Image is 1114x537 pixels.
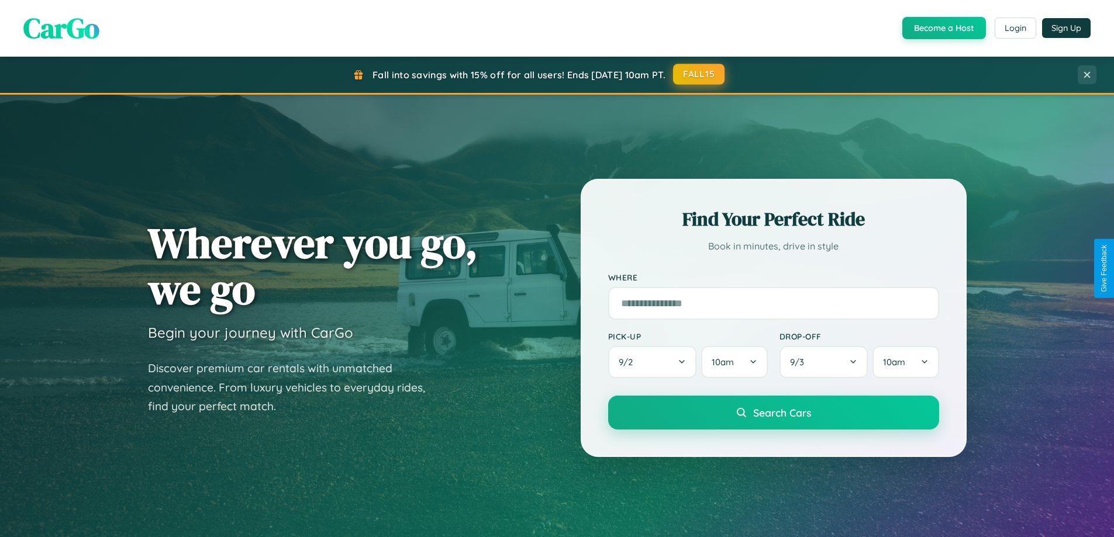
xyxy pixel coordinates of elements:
[883,356,905,368] span: 10am
[1042,18,1091,38] button: Sign Up
[1100,245,1108,292] div: Give Feedback
[712,356,734,368] span: 10am
[608,238,939,255] p: Book in minutes, drive in style
[673,64,725,85] button: FALL15
[608,206,939,232] h2: Find Your Perfect Ride
[790,356,810,368] span: 9 / 3
[619,356,639,368] span: 9 / 2
[23,9,99,47] span: CarGo
[148,359,440,416] p: Discover premium car rentals with unmatched convenience. From luxury vehicles to everyday rides, ...
[902,17,986,39] button: Become a Host
[701,346,767,378] button: 10am
[148,220,478,312] h1: Wherever you go, we go
[608,346,697,378] button: 9/2
[608,331,768,341] label: Pick-up
[872,346,939,378] button: 10am
[608,272,939,282] label: Where
[753,406,811,419] span: Search Cars
[373,69,665,81] span: Fall into savings with 15% off for all users! Ends [DATE] 10am PT.
[608,396,939,429] button: Search Cars
[780,346,868,378] button: 9/3
[780,331,939,341] label: Drop-off
[995,18,1036,39] button: Login
[148,324,353,341] h3: Begin your journey with CarGo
